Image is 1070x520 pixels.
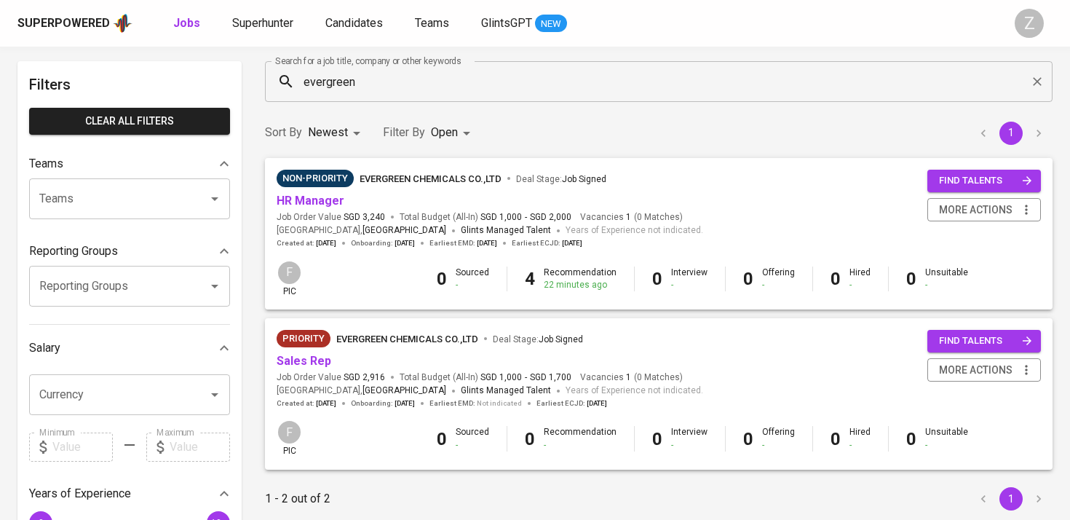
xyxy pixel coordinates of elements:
span: [GEOGRAPHIC_DATA] , [277,224,446,238]
div: Unsuitable [925,267,968,291]
span: [DATE] [587,398,607,409]
input: Value [52,433,113,462]
span: [DATE] [562,238,582,248]
div: Interview [671,426,708,451]
div: - [849,279,871,291]
span: [DATE] [316,238,336,248]
button: more actions [927,198,1041,222]
span: EVERGREEN CHEMICALS CO.,LTD [336,334,478,344]
div: Newest [308,119,365,146]
p: Filter By [383,124,425,141]
div: Reporting Groups [29,237,230,266]
span: Non-Priority [277,171,354,186]
h6: Filters [29,73,230,96]
span: more actions [939,201,1012,219]
input: Value [170,433,230,462]
div: Offering [762,267,795,291]
button: find talents [927,330,1041,352]
span: Job Order Value [277,211,385,224]
div: - [762,279,795,291]
button: more actions [927,358,1041,382]
div: Open [431,119,475,146]
span: Deal Stage : [516,174,606,184]
div: New Job received from Demand Team [277,330,330,347]
button: Open [205,385,225,405]
span: SGD 1,700 [530,371,571,384]
b: 0 [743,429,753,449]
div: Superpowered [17,15,110,32]
span: Job Signed [562,174,606,184]
button: page 1 [999,487,1023,511]
b: 4 [525,269,535,289]
div: Hired [849,267,871,291]
b: 0 [525,429,535,449]
a: Jobs [173,15,203,33]
b: 0 [831,269,841,289]
span: Deal Stage : [493,334,583,344]
div: 22 minutes ago [544,279,617,291]
b: 0 [906,269,916,289]
span: Glints Managed Talent [461,385,551,395]
span: Earliest ECJD : [512,238,582,248]
span: Earliest EMD : [429,398,522,409]
span: Created at : [277,398,336,409]
span: Onboarding : [351,398,415,409]
div: pic [277,419,302,457]
span: GlintsGPT [481,16,532,30]
span: SGD 1,000 [480,211,522,224]
p: Reporting Groups [29,243,118,260]
div: Salary [29,334,230,363]
div: - [456,439,489,452]
span: Total Budget (All-In) [400,211,571,224]
button: Clear All filters [29,108,230,135]
span: Candidates [325,16,383,30]
span: Onboarding : [351,238,415,248]
p: Teams [29,155,63,173]
span: Superhunter [232,16,293,30]
button: Open [205,189,225,209]
span: SGD 2,000 [530,211,571,224]
button: Clear [1027,71,1047,92]
a: Sales Rep [277,354,331,368]
div: pic [277,260,302,298]
span: Glints Managed Talent [461,225,551,235]
div: - [544,439,617,452]
span: 1 [624,371,631,384]
p: Years of Experience [29,485,131,503]
span: Clear All filters [41,112,218,130]
span: find talents [939,333,1032,350]
b: 0 [437,269,447,289]
span: Earliest EMD : [429,238,497,248]
span: SGD 2,916 [344,371,385,384]
span: [GEOGRAPHIC_DATA] [362,384,446,398]
nav: pagination navigation [970,122,1053,145]
a: HR Manager [277,194,344,208]
button: page 1 [999,122,1023,145]
span: [DATE] [477,238,497,248]
span: [DATE] [395,398,415,409]
div: Years of Experience [29,479,230,508]
p: Salary [29,339,60,357]
a: Superhunter [232,15,296,33]
span: [DATE] [316,398,336,409]
b: 0 [743,269,753,289]
b: 0 [906,429,916,449]
b: 0 [652,429,662,449]
span: Job Signed [539,334,583,344]
span: Created at : [277,238,336,248]
div: - [925,439,968,452]
span: Vacancies ( 0 Matches ) [580,211,683,224]
button: find talents [927,170,1041,192]
div: Recommendation [544,426,617,451]
div: Recommendation [544,267,617,291]
img: app logo [113,12,132,34]
div: - [456,279,489,291]
div: - [849,439,871,452]
b: 0 [831,429,841,449]
div: - [762,439,795,452]
span: [GEOGRAPHIC_DATA] , [277,384,446,398]
div: Hired [849,426,871,451]
span: Years of Experience not indicated. [566,384,703,398]
span: EVERGREEN CHEMICALS CO.,LTD [360,173,502,184]
span: SGD 1,000 [480,371,522,384]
